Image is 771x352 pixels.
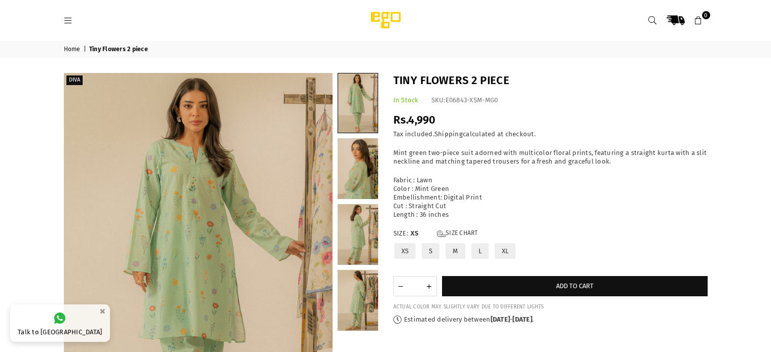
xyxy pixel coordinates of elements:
[393,149,708,166] p: Mint green two-piece suit adorned with multicolor floral prints, featuring a straight kurta with ...
[442,276,708,296] button: Add to cart
[393,113,436,127] span: Rs.4,990
[96,303,108,320] button: ×
[89,46,150,54] span: Tiny Flowers 2 piece
[393,316,708,324] p: Estimated delivery between - .
[702,11,710,19] span: 0
[494,242,517,260] label: XL
[644,11,662,29] a: Search
[343,10,429,30] img: Ego
[84,46,88,54] span: |
[393,176,708,219] p: Fabric : Lawn Color : Mint Green Embellishment: Digital Print Cut : Straight Cut Length : 36 inches
[393,73,708,89] h1: Tiny Flowers 2 piece
[556,282,594,290] span: Add to cart
[421,242,440,260] label: S
[393,96,419,104] span: In Stock
[431,96,498,105] div: SKU:
[411,229,431,238] span: XS
[66,75,83,85] label: Diva
[393,229,708,238] label: Size:
[512,316,532,323] time: [DATE]
[689,11,708,29] a: 0
[393,304,708,310] div: ACTUAL COLOR MAY SLIGHTLY VARY DUE TO DIFFERENT LIGHTS
[491,316,510,323] time: [DATE]
[393,276,437,296] quantity-input: Quantity
[10,304,110,342] a: Talk to [GEOGRAPHIC_DATA]
[434,130,463,138] a: Shipping
[56,41,715,58] nav: breadcrumbs
[470,242,490,260] label: L
[393,130,708,139] div: Tax included. calculated at checkout.
[446,96,498,104] span: E06843-XSM-MG0
[64,46,82,54] a: Home
[59,16,78,24] a: Menu
[393,242,417,260] label: XS
[437,229,478,238] a: Size Chart
[445,242,466,260] label: M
